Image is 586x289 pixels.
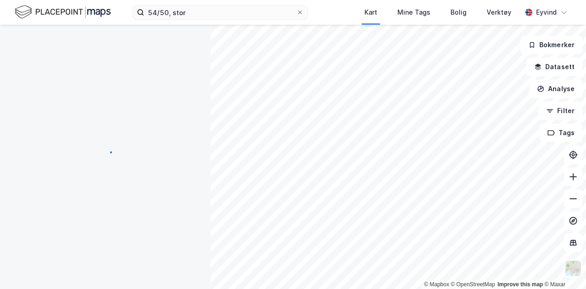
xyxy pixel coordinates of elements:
[538,102,582,120] button: Filter
[498,281,543,288] a: Improve this map
[529,80,582,98] button: Analyse
[144,5,296,19] input: Søk på adresse, matrikkel, gårdeiere, leietakere eller personer
[487,7,511,18] div: Verktøy
[536,7,557,18] div: Eyvind
[540,245,586,289] iframe: Chat Widget
[540,245,586,289] div: Kontrollprogram for chat
[526,58,582,76] button: Datasett
[98,144,113,159] img: spinner.a6d8c91a73a9ac5275cf975e30b51cfb.svg
[521,36,582,54] button: Bokmerker
[15,4,111,20] img: logo.f888ab2527a4732fd821a326f86c7f29.svg
[540,124,582,142] button: Tags
[364,7,377,18] div: Kart
[424,281,449,288] a: Mapbox
[397,7,430,18] div: Mine Tags
[451,281,495,288] a: OpenStreetMap
[450,7,467,18] div: Bolig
